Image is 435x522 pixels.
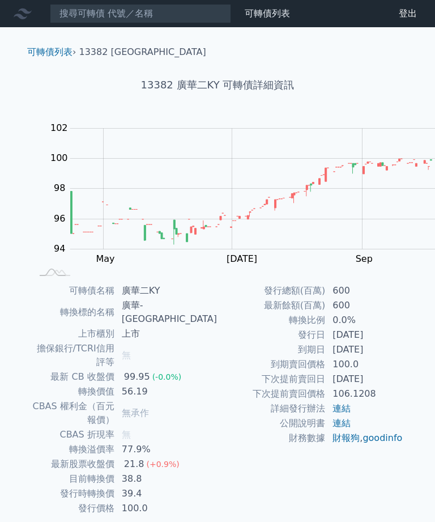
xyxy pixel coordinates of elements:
td: 詳細發行辦法 [217,401,326,416]
td: 到期日 [217,342,326,357]
a: 連結 [332,418,351,428]
td: 發行總額(百萬) [217,283,326,298]
tspan: May [96,253,114,264]
div: 99.95 [122,370,152,384]
tspan: Sep [356,253,373,264]
a: 連結 [332,403,351,414]
td: CBAS 權利金（百元報價） [32,399,115,427]
td: , [326,431,403,445]
td: 56.19 [115,384,217,399]
span: 無 [122,350,131,360]
td: 600 [326,283,403,298]
tspan: 94 [54,243,65,254]
a: 可轉債列表 [245,8,290,19]
tspan: 102 [50,122,68,133]
td: 下次提前賣回日 [217,372,326,387]
tspan: 96 [54,213,65,224]
li: 13382 [GEOGRAPHIC_DATA] [79,45,206,59]
td: 最新餘額(百萬) [217,298,326,313]
td: 106.1208 [326,387,403,401]
td: CBAS 折現率 [32,427,115,442]
td: 77.9% [115,442,217,457]
div: 21.8 [122,457,147,471]
td: [DATE] [326,372,403,387]
td: 最新股票收盤價 [32,457,115,472]
td: 發行價格 [32,501,115,516]
td: 上市 [115,326,217,341]
span: (-0.0%) [152,372,182,381]
a: 可轉債列表 [27,46,72,57]
td: 發行日 [217,328,326,342]
h1: 13382 廣華二KY 可轉債詳細資訊 [18,77,417,93]
td: [DATE] [326,342,403,357]
span: (+0.9%) [146,460,179,469]
td: 公開說明書 [217,416,326,431]
td: 轉換標的名稱 [32,298,115,326]
td: 最新 CB 收盤價 [32,370,115,384]
td: 39.4 [115,486,217,501]
td: 廣華-[GEOGRAPHIC_DATA] [115,298,217,326]
td: 38.8 [115,472,217,486]
a: goodinfo [362,432,402,443]
td: 0.0% [326,313,403,328]
tspan: 100 [50,152,68,163]
td: 轉換溢價率 [32,442,115,457]
td: 下次提前賣回價格 [217,387,326,401]
a: 財報狗 [332,432,360,443]
td: 轉換比例 [217,313,326,328]
input: 搜尋可轉債 代號／名稱 [50,4,231,23]
td: 可轉債名稱 [32,283,115,298]
td: 到期賣回價格 [217,357,326,372]
td: 100.0 [326,357,403,372]
td: 上市櫃別 [32,326,115,341]
td: 財務數據 [217,431,326,445]
td: 發行時轉換價 [32,486,115,501]
a: 登出 [390,5,426,23]
td: 目前轉換價 [32,472,115,486]
td: 轉換價值 [32,384,115,399]
td: [DATE] [326,328,403,342]
tspan: [DATE] [227,253,257,264]
tspan: 98 [54,183,65,193]
span: 無承作 [122,408,149,418]
td: 擔保銀行/TCRI信用評等 [32,341,115,370]
span: 無 [122,429,131,440]
td: 600 [326,298,403,313]
td: 廣華二KY [115,283,217,298]
td: 100.0 [115,501,217,516]
li: › [27,45,76,59]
